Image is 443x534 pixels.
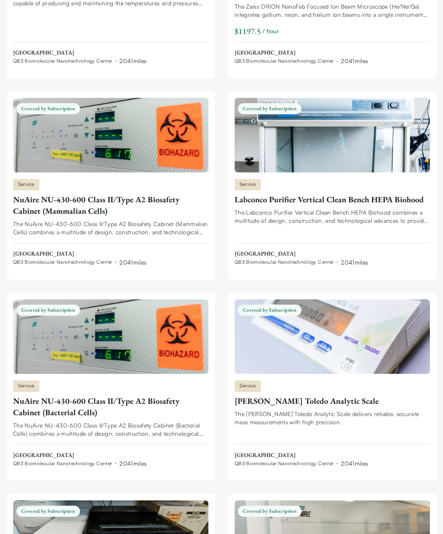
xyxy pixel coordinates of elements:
span: Covered by Subscription [16,305,80,316]
span: Service [13,380,39,392]
img: Labconco Purifier Vertical Clean Bench HEPA Biohood [235,98,430,172]
span: Covered by Subscription [16,103,80,114]
div: The Zeiss ORION NanoFab Focused Ion Beam Microscope (He/Ne/Ga) integrates gallium, neon, and heli... [235,2,430,19]
div: 2041 miles [119,258,146,267]
a: Mettler Toledo Analytic ScaleCovered by SubscriptionService[PERSON_NAME] Toledo Analytic ScaleThe... [235,299,430,468]
a: NuAire NU-430-600 Class II/Type A2 Biosafety Cabinet (Mammalian Cells)Covered by SubscriptionServ... [13,98,208,267]
span: Covered by Subscription [238,506,301,517]
a: NuAire NU-430-600 Class II/Type A2 Biosafety Cabinet (Bacterial Cells)Covered by SubscriptionServ... [13,299,208,468]
img: NuAire NU-430-600 Class II/Type A2 Biosafety Cabinet (Bacterial Cells) [13,299,208,374]
span: / hour [263,27,279,35]
span: QB3 Biomolecular Nanotechnology Center [235,259,333,265]
span: Service [235,380,261,392]
div: [PERSON_NAME] Toledo Analytic Scale [235,395,430,407]
div: 2041 miles [341,459,368,468]
span: [GEOGRAPHIC_DATA] [235,451,368,459]
span: QB3 Biomolecular Nanotechnology Center [13,259,112,265]
img: Mettler Toledo Analytic Scale [235,299,430,374]
div: NuAire NU-430-600 Class II/Type A2 Biosafety Cabinet (Bacterial Cells) [13,395,208,418]
div: 2041 miles [341,258,368,267]
span: QB3 Biomolecular Nanotechnology Center [13,58,112,64]
div: 2041 miles [341,57,368,65]
span: [GEOGRAPHIC_DATA] [13,451,146,459]
span: QB3 Biomolecular Nanotechnology Center [235,58,333,64]
span: QB3 Biomolecular Nanotechnology Center [13,460,112,467]
div: NuAire NU-430-600 Class II/Type A2 Biosafety Cabinet (Mammalian Cells) [13,194,208,217]
span: QB3 Biomolecular Nanotechnology Center [235,460,333,467]
span: Covered by Subscription [238,103,301,114]
div: $1197.5 [235,25,261,37]
span: Service [235,179,261,190]
div: The NuAire NU-430-600 Class II/Type A2 Biosafety Cabinet (Mammalian Cells) combines a multitude o... [13,220,208,236]
a: Labconco Purifier Vertical Clean Bench HEPA BiohoodCovered by SubscriptionServiceLabconco Purifie... [235,98,430,267]
div: 2041 miles [119,57,146,65]
span: [GEOGRAPHIC_DATA] [235,49,368,57]
div: 2041 miles [119,459,146,468]
div: Labconco Purifier Vertical Clean Bench HEPA Biohood [235,194,430,205]
span: Covered by Subscription [238,305,301,316]
span: Service [13,179,39,190]
span: [GEOGRAPHIC_DATA] [13,250,146,258]
div: The NuAire NU-430-600 Class II/Type A2 Biosafety Cabinet (Bacterial Cells) combines a multitude o... [13,421,208,438]
span: [GEOGRAPHIC_DATA] [13,49,146,57]
img: NuAire NU-430-600 Class II/Type A2 Biosafety Cabinet (Mammalian Cells) [13,98,208,172]
div: The Labconco Purifier Vertical Clean Bench HEPA Biohood combines a multitude of design, construct... [235,208,430,225]
div: The [PERSON_NAME] Toledo Analytic Scale delivers reliable, accurate mass measurements with high p... [235,410,430,426]
span: [GEOGRAPHIC_DATA] [235,250,368,258]
span: Covered by Subscription [16,506,80,517]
